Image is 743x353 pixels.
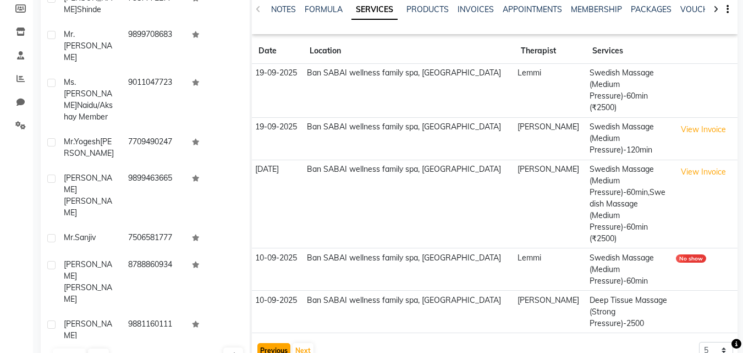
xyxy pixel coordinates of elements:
[586,248,672,291] td: Swedish Massage (Medium Pressure)-60min
[77,4,101,14] span: Shinde
[514,248,586,291] td: Lemmi
[586,64,672,118] td: Swedish Massage (Medium Pressure)-60min (₹2500)
[676,254,706,263] div: No show
[303,64,514,118] td: Ban SABAI wellness family spa, [GEOGRAPHIC_DATA]
[514,39,586,64] th: Therapist
[503,4,562,14] a: APPOINTMENTS
[122,22,186,70] td: 9899708683
[122,225,186,252] td: 7506581777
[514,291,586,333] td: [PERSON_NAME]
[64,100,113,122] span: Naidu/akshay Member
[514,160,586,248] td: [PERSON_NAME]
[571,4,622,14] a: MEMBERSHIP
[64,29,75,39] span: Mr.
[75,232,96,242] span: Sanjiv
[64,232,75,242] span: Mr.
[586,39,672,64] th: Services
[64,41,112,62] span: [PERSON_NAME]
[122,252,186,312] td: 8788860934
[676,121,731,138] button: View Invoice
[586,160,672,248] td: Swedish Massage (Medium Pressure)-60min,Swedish Massage (Medium Pressure)-60min (₹2500)
[406,4,449,14] a: PRODUCTS
[64,259,112,281] span: [PERSON_NAME]
[458,4,494,14] a: INVOICES
[252,160,303,248] td: [DATE]
[64,77,112,110] span: Ms.[PERSON_NAME]
[252,117,303,160] td: 19-09-2025
[122,129,186,166] td: 7709490247
[271,4,296,14] a: NOTES
[303,248,514,291] td: Ban SABAI wellness family spa, [GEOGRAPHIC_DATA]
[64,137,100,146] span: Mr.Yogesh
[64,196,112,218] span: [PERSON_NAME]
[64,319,112,340] span: [PERSON_NAME]
[303,39,514,64] th: Location
[252,248,303,291] td: 10-09-2025
[252,291,303,333] td: 10-09-2025
[514,117,586,160] td: [PERSON_NAME]
[303,117,514,160] td: Ban SABAI wellness family spa, [GEOGRAPHIC_DATA]
[586,117,672,160] td: Swedish Massage (Medium Pressure)-120min
[514,64,586,118] td: Lemmi
[303,291,514,333] td: Ban SABAI wellness family spa, [GEOGRAPHIC_DATA]
[122,70,186,129] td: 9011047723
[631,4,672,14] a: PACKAGES
[64,283,112,304] span: [PERSON_NAME]
[586,291,672,333] td: Deep Tissue Massage (Strong Pressure)-2500
[64,173,112,194] span: [PERSON_NAME]
[680,4,724,14] a: VOUCHERS
[252,64,303,118] td: 19-09-2025
[676,164,731,181] button: View Invoice
[122,166,186,225] td: 9899463665
[305,4,343,14] a: FORMULA
[303,160,514,248] td: Ban SABAI wellness family spa, [GEOGRAPHIC_DATA]
[252,39,303,64] th: Date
